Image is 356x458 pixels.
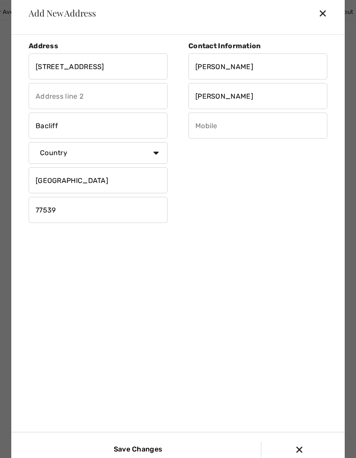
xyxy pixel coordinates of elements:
[188,113,327,139] input: Mobile
[29,167,168,193] input: State/Province
[318,4,334,22] div: ✕
[188,53,327,80] input: First name
[22,9,96,17] div: Add New Address
[29,113,168,139] input: City
[188,83,327,109] input: Last name
[29,53,168,80] input: Address line 1
[107,442,165,457] input: Save Changes
[29,42,168,50] div: Address
[29,83,168,109] input: Address line 2
[188,42,327,50] div: Contact Information
[29,197,168,223] input: Zip/Postal Code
